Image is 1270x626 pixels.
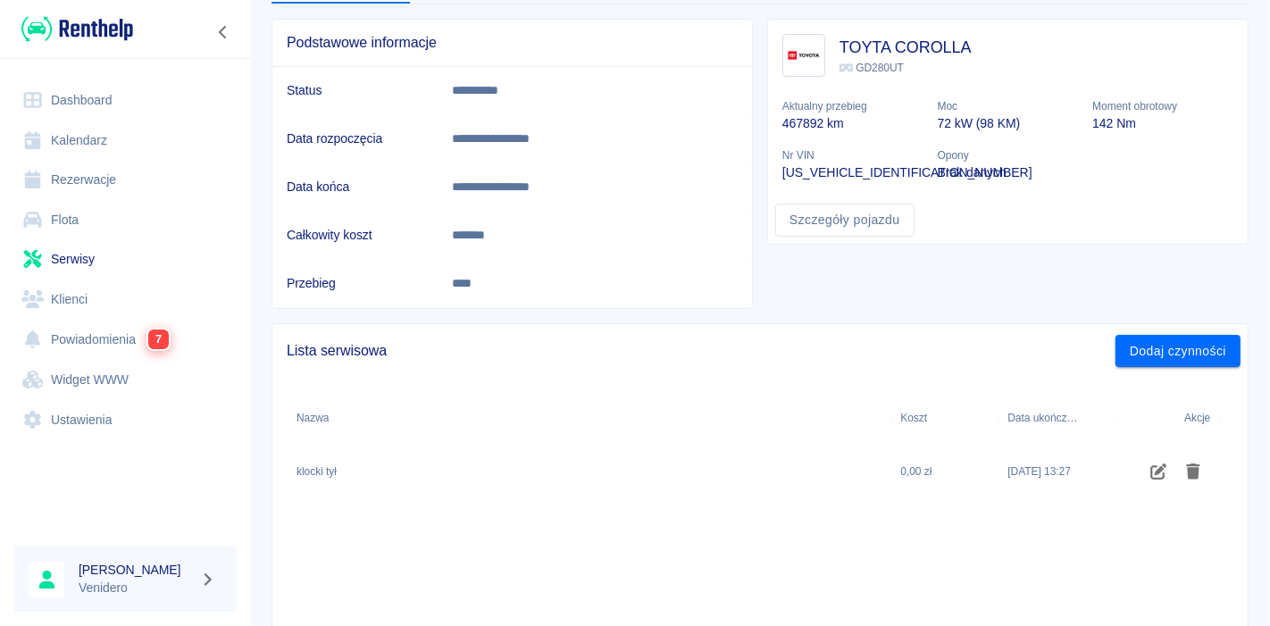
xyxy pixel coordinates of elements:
a: Renthelp logo [14,14,133,44]
div: 0,00 zł [891,443,998,500]
div: Data ukończenia [998,393,1115,443]
p: 72 kW (98 KM) [938,114,1079,133]
h6: Data końca [287,178,424,196]
p: Moc [938,98,1079,114]
a: Kalendarz [14,121,237,161]
img: Renthelp logo [21,14,133,44]
h3: TOYTA COROLLA [840,35,972,60]
img: Image [787,38,821,72]
a: Dashboard [14,80,237,121]
button: Zwiń nawigację [210,21,237,44]
h6: Przebieg [287,274,424,292]
span: 7 [148,330,169,349]
p: GD280UT [840,60,972,76]
a: Serwisy [14,239,237,280]
div: 7 sie 2025, 13:27 [1007,463,1071,480]
div: Data ukończenia [1007,393,1081,443]
div: Koszt [891,393,998,443]
a: Powiadomienia7 [14,319,237,360]
h6: Całkowity koszt [287,226,424,244]
h6: Data rozpoczęcia [287,129,424,147]
h6: [PERSON_NAME] [79,561,193,579]
button: Edytuj czynność [1141,456,1176,487]
div: klocki tył [297,463,337,480]
div: Akcje [1115,393,1219,443]
h6: Status [287,81,424,99]
div: Akcje [1184,393,1210,443]
span: Lista serwisowa [287,342,1115,360]
p: Aktualny przebieg [782,98,923,114]
button: Sort [1081,405,1106,430]
span: Podstawowe informacje [287,34,738,52]
a: Flota [14,200,237,240]
div: Nazwa [297,393,329,443]
p: 142 Nm [1092,114,1233,133]
button: Usuń czynność [1176,456,1211,487]
p: Opony [938,147,1079,163]
button: Sort [329,405,354,430]
a: Rezerwacje [14,160,237,200]
a: Szczegóły pojazdu [775,204,915,237]
a: Widget WWW [14,360,237,400]
p: Nr VIN [782,147,923,163]
p: [US_VEHICLE_IDENTIFICATION_NUMBER] [782,163,923,182]
p: Moment obrotowy [1092,98,1233,114]
div: Koszt [900,393,927,443]
a: Ustawienia [14,400,237,440]
button: Dodaj czynności [1115,335,1241,368]
a: Klienci [14,280,237,320]
button: Sort [927,405,952,430]
div: Nazwa [288,393,891,443]
p: 467892 km [782,114,923,133]
p: Brak danych [938,163,1079,182]
p: Venidero [79,579,193,597]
